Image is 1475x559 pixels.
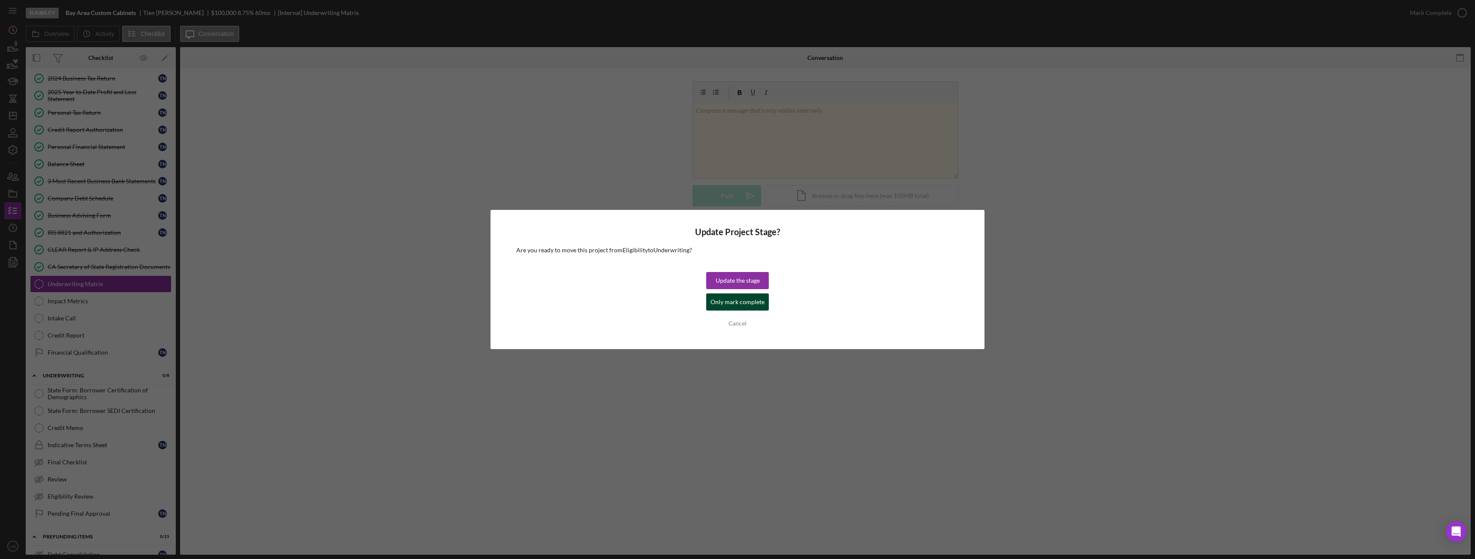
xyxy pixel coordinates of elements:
[706,315,769,332] button: Cancel
[516,245,959,255] p: Are you ready to move this project from Eligibility to Underwriting ?
[516,227,959,237] h4: Update Project Stage?
[1446,521,1466,542] div: Open Intercom Messenger
[728,315,747,332] div: Cancel
[706,272,769,289] button: Update the stage
[706,293,769,311] button: Only mark complete
[716,272,760,289] div: Update the stage
[710,293,765,311] div: Only mark complete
